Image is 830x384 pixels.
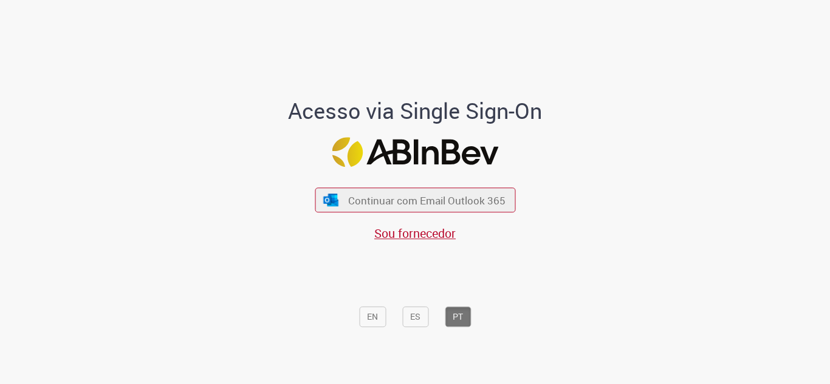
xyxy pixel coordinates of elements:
img: ícone Azure/Microsoft 360 [323,194,340,206]
span: Continuar com Email Outlook 365 [348,194,506,207]
a: Sou fornecedor [374,226,456,242]
button: EN [359,307,386,328]
button: ícone Azure/Microsoft 360 Continuar com Email Outlook 365 [315,187,515,212]
img: Logo ABInBev [332,138,498,167]
button: ES [402,307,428,328]
button: PT [445,307,471,328]
h1: Acesso via Single Sign-On [247,99,584,123]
